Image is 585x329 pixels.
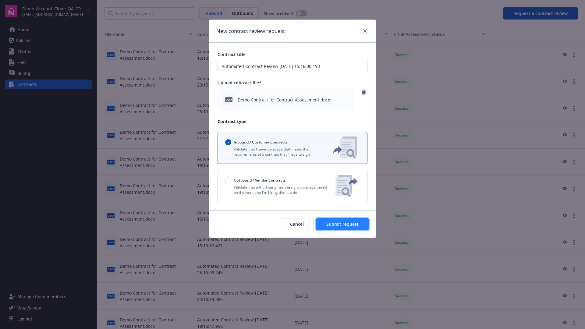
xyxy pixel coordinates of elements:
[280,218,314,230] button: Cancel
[290,221,304,227] span: Cancel
[218,170,367,202] button: Outbound / Vendor ContractsValidate that a third party has the right coverage based on the work t...
[360,88,367,96] a: remove
[225,139,231,145] input: Inbound / Customer Contracts
[326,221,359,227] span: Submit request
[218,132,367,164] button: Inbound / Customer ContractsValidate that I have coverage that meets the requirements of a contra...
[316,218,369,230] button: Submit request
[238,97,330,103] span: Demo Contract for Contract Assessment.docx
[218,118,367,125] p: Contract type
[225,97,232,102] span: docx
[234,140,288,145] span: Inbound / Customer Contracts
[225,185,331,195] p: Validate that a third party has the right coverage based on the work that I'm hiring them to do
[218,51,246,57] span: Contract title
[216,27,285,35] h1: New contract review request
[225,177,231,183] input: Outbound / Vendor Contracts
[361,27,369,34] a: close
[218,60,367,72] input: Enter a title for this contract
[218,80,261,86] span: Upload contract file*
[225,147,323,157] p: Validate that I have coverage that meets the requirements of a contract that I have to sign
[234,178,286,183] span: Outbound / Vendor Contracts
